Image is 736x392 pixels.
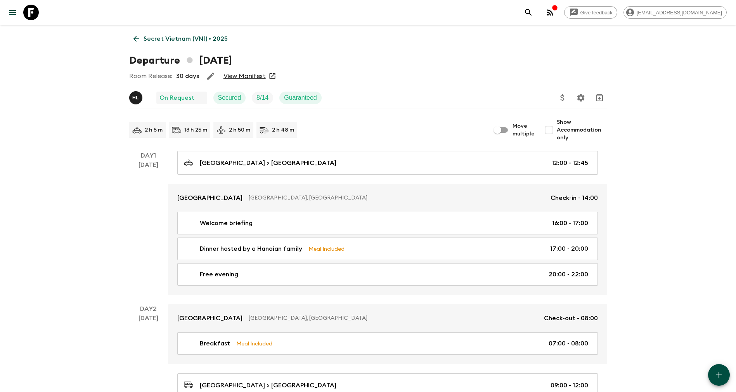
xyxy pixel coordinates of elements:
p: [GEOGRAPHIC_DATA], [GEOGRAPHIC_DATA] [249,194,544,202]
button: Archive (Completed, Cancelled or Unsynced Departures only) [592,90,607,106]
p: Free evening [200,270,238,279]
p: [GEOGRAPHIC_DATA], [GEOGRAPHIC_DATA] [249,314,538,322]
div: Trip Fill [252,92,273,104]
button: Settings [573,90,589,106]
p: 2 h 5 m [145,126,163,134]
p: [GEOGRAPHIC_DATA] > [GEOGRAPHIC_DATA] [200,381,336,390]
p: Day 2 [129,304,168,314]
button: HL [129,91,144,104]
a: Dinner hosted by a Hanoian familyMeal Included17:00 - 20:00 [177,238,598,260]
div: [DATE] [139,160,158,295]
div: Secured [213,92,246,104]
a: [GEOGRAPHIC_DATA][GEOGRAPHIC_DATA], [GEOGRAPHIC_DATA]Check-out - 08:00 [168,304,607,332]
p: 2 h 48 m [272,126,294,134]
p: 17:00 - 20:00 [550,244,588,253]
p: Breakfast [200,339,230,348]
p: On Request [159,93,194,102]
a: BreakfastMeal Included07:00 - 08:00 [177,332,598,355]
p: 07:00 - 08:00 [549,339,588,348]
p: 12:00 - 12:45 [552,158,588,168]
p: Guaranteed [284,93,317,102]
a: Free evening20:00 - 22:00 [177,263,598,286]
button: menu [5,5,20,20]
p: [GEOGRAPHIC_DATA] [177,314,242,323]
p: Check-out - 08:00 [544,314,598,323]
p: Secret Vietnam (VN1) • 2025 [144,34,228,43]
p: Room Release: [129,71,172,81]
a: View Manifest [223,72,266,80]
button: search adventures [521,5,536,20]
a: Welcome briefing16:00 - 17:00 [177,212,598,234]
p: 8 / 14 [256,93,268,102]
p: Welcome briefing [200,219,253,228]
span: Give feedback [576,10,617,16]
p: 09:00 - 12:00 [551,381,588,390]
p: H L [132,95,139,101]
h1: Departure [DATE] [129,53,232,68]
a: [GEOGRAPHIC_DATA] > [GEOGRAPHIC_DATA]12:00 - 12:45 [177,151,598,175]
div: [EMAIL_ADDRESS][DOMAIN_NAME] [623,6,727,19]
p: Meal Included [236,339,272,348]
button: Update Price, Early Bird Discount and Costs [555,90,570,106]
span: Show Accommodation only [557,118,607,142]
p: Day 1 [129,151,168,160]
p: Meal Included [308,245,345,253]
span: [EMAIL_ADDRESS][DOMAIN_NAME] [632,10,726,16]
p: Dinner hosted by a Hanoian family [200,244,302,253]
a: Secret Vietnam (VN1) • 2025 [129,31,232,47]
p: [GEOGRAPHIC_DATA] [177,193,242,203]
p: 20:00 - 22:00 [549,270,588,279]
p: 16:00 - 17:00 [552,219,588,228]
a: Give feedback [564,6,617,19]
span: Move multiple [513,122,535,138]
span: Hoang Le Ngoc [129,94,144,100]
a: [GEOGRAPHIC_DATA][GEOGRAPHIC_DATA], [GEOGRAPHIC_DATA]Check-in - 14:00 [168,184,607,212]
p: Check-in - 14:00 [551,193,598,203]
p: Secured [218,93,241,102]
p: 30 days [176,71,199,81]
p: 2 h 50 m [229,126,250,134]
p: 13 h 25 m [184,126,207,134]
p: [GEOGRAPHIC_DATA] > [GEOGRAPHIC_DATA] [200,158,336,168]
